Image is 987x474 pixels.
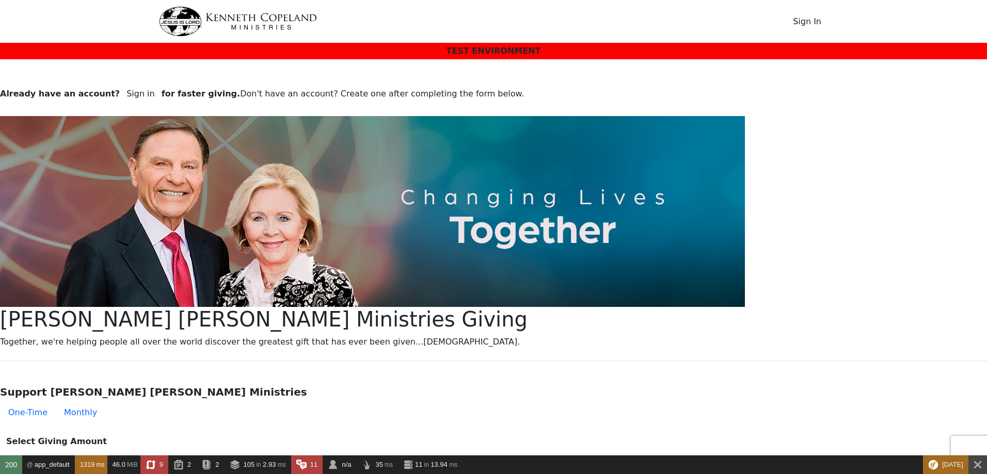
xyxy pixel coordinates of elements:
[187,461,191,468] span: 2
[415,461,422,468] span: 11
[107,455,140,474] a: 46.0 MiB
[56,402,105,423] button: Monthly
[113,461,125,468] span: 46.0
[342,461,351,468] span: n/a
[160,461,163,468] span: 9
[942,461,963,468] span: [DATE]
[923,455,968,474] a: [DATE]
[244,461,255,468] span: 105
[385,461,393,468] span: ms
[127,461,138,468] span: MiB
[6,436,107,446] strong: Select Giving Amount
[215,461,219,468] span: 2
[196,455,224,474] a: 2
[323,455,356,474] a: n/a
[447,46,541,56] span: TEST ENVIRONMENT
[256,461,261,468] span: in
[398,455,463,474] a: 11 in 13.94 ms
[424,461,429,468] span: in
[310,461,317,468] span: 11
[356,455,398,474] a: 35 ms
[26,461,33,468] span: @
[120,84,162,104] button: Sign in
[786,12,828,31] button: Sign In
[159,7,317,36] img: kcm-header-logo.svg
[291,455,323,474] a: 11
[225,455,291,474] a: 105 in 2.93 ms
[75,455,107,474] a: 1319 ms
[431,461,448,468] span: 13.94
[449,461,457,468] span: ms
[923,455,968,474] div: This Symfony version will only receive security fixes.
[375,461,383,468] span: 35
[35,461,70,468] span: app_default
[80,461,95,468] span: 1319
[97,461,105,468] span: ms
[168,455,196,474] a: 2
[263,461,276,468] span: 2.93
[278,461,286,468] span: ms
